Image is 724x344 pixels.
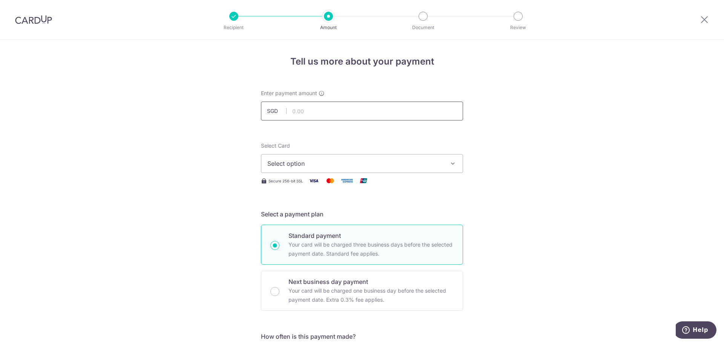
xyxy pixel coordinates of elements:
h4: Tell us more about your payment [261,55,463,68]
img: Mastercard [323,176,338,185]
p: Amount [301,24,356,31]
input: 0.00 [261,102,463,120]
img: Union Pay [356,176,371,185]
p: Review [490,24,546,31]
span: SGD [267,107,287,115]
p: Standard payment [288,231,454,240]
p: Your card will be charged three business days before the selected payment date. Standard fee appl... [288,240,454,258]
span: Secure 256-bit SSL [268,178,303,184]
iframe: Opens a widget where you can find more information [676,321,716,340]
p: Next business day payment [288,277,454,286]
h5: How often is this payment made? [261,332,463,341]
p: Your card will be charged one business day before the selected payment date. Extra 0.3% fee applies. [288,286,454,304]
p: Document [395,24,451,31]
span: translation missing: en.payables.payment_networks.credit_card.summary.labels.select_card [261,142,290,149]
img: Visa [306,176,321,185]
img: CardUp [15,15,52,24]
button: Select option [261,154,463,173]
h5: Select a payment plan [261,210,463,219]
p: Recipient [206,24,262,31]
span: Select option [267,159,443,168]
span: Enter payment amount [261,89,317,97]
img: American Express [339,176,354,185]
